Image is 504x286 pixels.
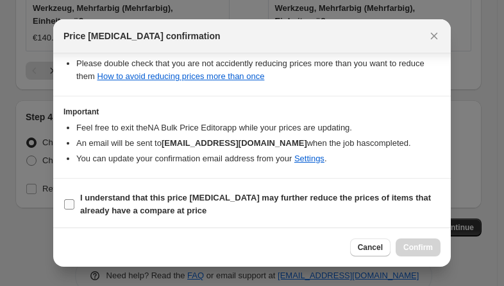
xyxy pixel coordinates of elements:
li: An email will be sent to when the job has completed . [76,137,441,150]
span: Price [MEDICAL_DATA] confirmation [63,30,221,42]
li: Please double check that you are not accidently reducing prices more than you want to reduce them [76,57,441,83]
span: Cancel [358,242,383,253]
li: You can update your confirmation email address from your . [76,152,441,165]
a: Settings [294,154,324,163]
li: Feel free to exit the NA Bulk Price Editor app while your prices are updating. [76,121,441,134]
h3: Important [63,107,441,117]
a: How to avoid reducing prices more than once [97,71,265,81]
b: I understand that this price [MEDICAL_DATA] may further reduce the prices of items that already h... [80,193,431,215]
button: Cancel [350,238,391,256]
button: Close [425,27,443,45]
b: [EMAIL_ADDRESS][DOMAIN_NAME] [162,138,307,148]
